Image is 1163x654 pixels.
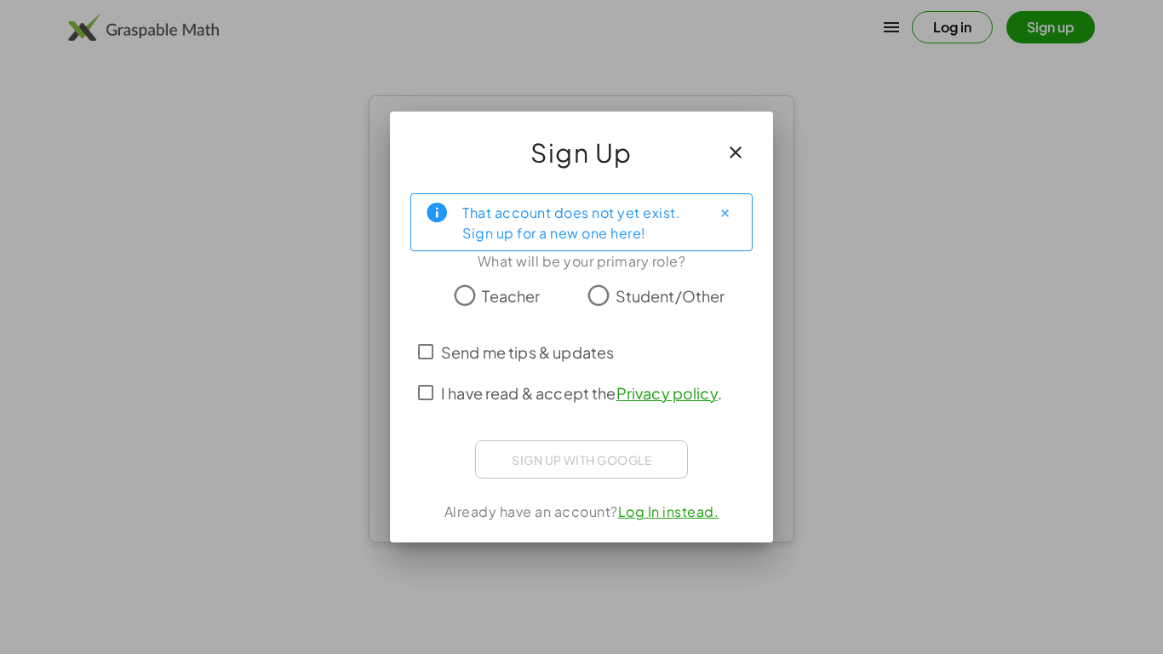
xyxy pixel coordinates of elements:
[441,381,722,404] span: I have read & accept the .
[410,251,753,272] div: What will be your primary role?
[410,502,753,522] div: Already have an account?
[441,341,614,364] span: Send me tips & updates
[618,502,719,520] a: Log In instead.
[616,383,718,403] a: Privacy policy
[711,199,738,227] button: Close
[616,284,725,307] span: Student/Other
[462,201,697,244] div: That account does not yet exist. Sign up for a new one here!
[482,284,540,307] span: Teacher
[530,132,633,173] span: Sign Up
